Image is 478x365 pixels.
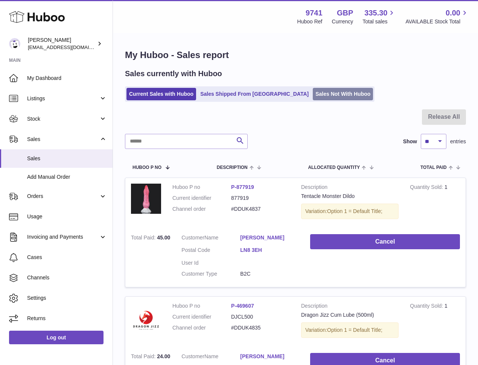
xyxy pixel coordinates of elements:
[310,234,460,250] button: Cancel
[9,38,20,49] img: ajcmarketingltd@gmail.com
[446,8,460,18] span: 0.00
[181,234,240,243] dt: Name
[231,195,290,202] dd: 877919
[301,311,399,319] div: Dragon Jizz Cum Lube (500ml)
[410,184,445,192] strong: Quantity Sold
[231,184,254,190] a: P-877919
[27,213,107,220] span: Usage
[231,206,290,213] dd: #DDUK4837
[405,8,469,25] a: 0.00 AVAILABLE Stock Total
[405,18,469,25] span: AVAILABLE Stock Total
[301,322,399,338] div: Variation:
[125,49,466,61] h1: My Huboo - Sales report
[420,165,447,170] span: Total paid
[231,303,254,309] a: P-469607
[313,88,373,100] a: Sales Not With Huboo
[301,184,399,193] strong: Description
[301,193,399,200] div: Tentacle Monster Dildo
[306,8,323,18] strong: 9741
[327,327,382,333] span: Option 1 = Default Title;
[181,259,240,267] dt: User Id
[27,75,107,82] span: My Dashboard
[308,165,360,170] span: ALLOCATED Quantity
[27,115,99,123] span: Stock
[240,247,299,254] a: LN8 3EH
[172,206,231,213] dt: Channel order
[198,88,311,100] a: Sales Shipped From [GEOGRAPHIC_DATA]
[301,302,399,311] strong: Description
[28,37,96,51] div: [PERSON_NAME]
[28,44,111,50] span: [EMAIL_ADDRESS][DOMAIN_NAME]
[337,8,353,18] strong: GBP
[27,173,107,181] span: Add Manual Order
[27,274,107,281] span: Channels
[27,95,99,102] span: Listings
[404,297,466,347] td: 1
[172,313,231,321] dt: Current identifier
[131,302,161,333] img: 1_603841cf-ecf9-4b64-9a00-42c1e0760c8c.png
[231,324,290,331] dd: #DDUK4835
[301,204,399,219] div: Variation:
[27,294,107,302] span: Settings
[131,235,157,242] strong: Total Paid
[27,315,107,322] span: Returns
[362,8,396,25] a: 335.30 Total sales
[240,353,299,360] a: [PERSON_NAME]
[181,353,240,362] dt: Name
[404,178,466,229] td: 1
[327,208,382,214] span: Option 1 = Default Title;
[172,195,231,202] dt: Current identifier
[172,302,231,310] dt: Huboo P no
[9,331,104,344] a: Log out
[231,313,290,321] dd: DJCL500
[240,270,299,278] dd: B2C
[157,353,170,359] span: 24.00
[27,233,99,241] span: Invoicing and Payments
[131,353,157,361] strong: Total Paid
[297,18,323,25] div: Huboo Ref
[27,254,107,261] span: Cases
[403,138,417,145] label: Show
[217,165,248,170] span: Description
[181,270,240,278] dt: Customer Type
[172,324,231,331] dt: Channel order
[450,138,466,145] span: entries
[410,303,445,311] strong: Quantity Sold
[126,88,196,100] a: Current Sales with Huboo
[157,235,170,241] span: 45.00
[132,165,161,170] span: Huboo P no
[27,155,107,162] span: Sales
[27,193,99,200] span: Orders
[181,235,204,241] span: Customer
[125,69,222,79] h2: Sales currently with Huboo
[181,353,204,359] span: Customer
[362,18,396,25] span: Total sales
[240,234,299,241] a: [PERSON_NAME]
[332,18,353,25] div: Currency
[27,136,99,143] span: Sales
[131,184,161,214] img: DSC_0015.jpg
[364,8,387,18] span: 335.30
[181,247,240,256] dt: Postal Code
[172,184,231,191] dt: Huboo P no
